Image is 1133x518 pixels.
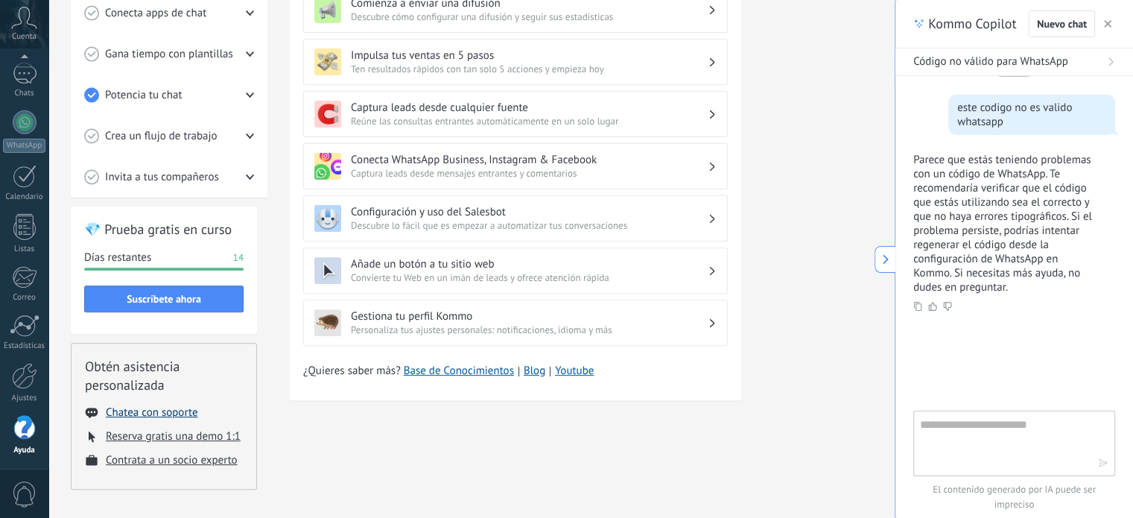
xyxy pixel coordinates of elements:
div: Calendario [3,192,46,202]
span: Conecta apps de chat [105,6,206,21]
span: Gana tiempo con plantillas [105,47,233,62]
span: Captura leads desde mensajes entrantes y comentarios [351,167,708,180]
h3: Configuración y uso del Salesbot [351,205,708,219]
span: Cuenta [12,32,37,42]
span: Días restantes [84,250,151,265]
span: Nuevo chat [1037,19,1087,29]
button: Suscríbete ahora [84,285,244,312]
span: Potencia tu chat [105,88,183,103]
span: Descubre cómo configurar una difusión y seguir sus estadísticas [351,10,708,23]
span: El contenido generado por IA puede ser impreciso [913,482,1115,512]
h3: Captura leads desde cualquier fuente [351,101,708,115]
div: Correo [3,293,46,303]
span: Kommo Copilot [928,15,1016,33]
div: Ayuda [3,446,46,455]
div: Estadísticas [3,341,46,351]
span: Código no válido para WhatsApp [913,54,1068,69]
span: 14 [233,250,244,265]
button: Contrata a un socio experto [106,453,238,467]
span: ¿Quieres saber más? [303,364,594,379]
a: Youtube [555,364,594,378]
h3: Impulsa tus ventas en 5 pasos [351,48,708,63]
div: Ajustes [3,394,46,403]
span: Reúne las consultas entrantes automáticamente en un solo lugar [351,115,708,127]
span: Convierte tu Web en un imán de leads y ofrece atención rápida [351,271,708,284]
a: Base de Conocimientos [404,364,514,379]
a: Blog [524,364,545,379]
button: Nuevo chat [1029,10,1095,37]
button: Código no válido para WhatsApp [895,48,1133,76]
div: Chats [3,89,46,98]
span: Descubre lo fácil que es empezar a automatizar tus conversaciones [351,219,708,232]
h3: Conecta WhatsApp Business, Instagram & Facebook [351,153,708,167]
h3: Añade un botón a tu sitio web [351,257,708,271]
div: WhatsApp [3,139,45,153]
span: Invita a tus compañeros [105,170,219,185]
p: Parece que estás teniendo problemas con un código de WhatsApp. Te recomendaría verificar que el c... [913,153,1097,294]
button: Chatea con soporte [106,405,197,420]
h2: 💎 Prueba gratis en curso [84,220,244,239]
div: este codigo no es valido whatsapp [957,101,1106,129]
div: Listas [3,244,46,254]
h2: Obtén asistencia personalizada [85,357,243,394]
span: Ten resultados rápidos con tan solo 5 acciones y empieza hoy [351,63,708,75]
span: Personaliza tus ajustes personales: notificaciones, idioma y más [351,323,708,336]
button: Reserva gratis una demo 1:1 [106,429,241,443]
span: Suscríbete ahora [127,294,201,304]
h3: Gestiona tu perfil Kommo [351,309,708,323]
span: Crea un flujo de trabajo [105,129,218,144]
